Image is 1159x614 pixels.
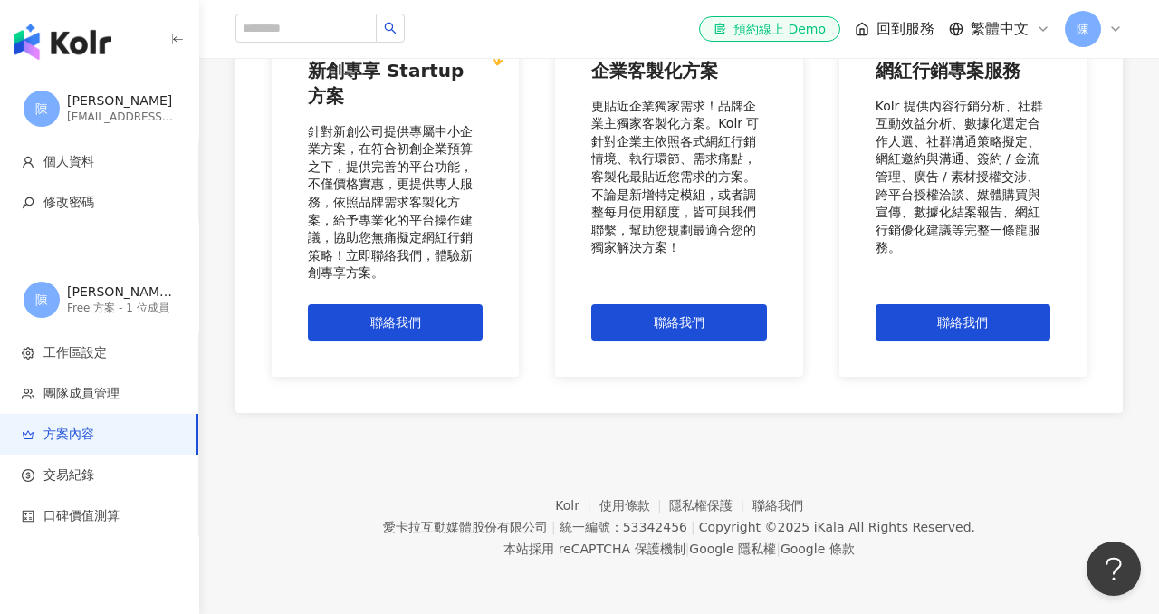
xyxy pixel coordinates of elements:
[714,20,826,38] div: 預約線上 Demo
[308,58,483,109] div: 新創專享 Startup 方案
[591,58,766,83] div: 企業客製化方案
[591,98,766,283] div: 更貼近企業獨家需求！品牌企業主獨家客製化方案。Kolr 可針對企業主依照各式網紅行銷情境、執行環節、需求痛點，客製化最貼近您需求的方案。不論是新增特定模組，或者調整每月使用額度，皆可與我們聯繫，...
[22,510,34,523] span: calculator
[35,290,48,310] span: 陳
[699,16,840,42] a: 預約線上 Demo
[1087,542,1141,596] iframe: Help Scout Beacon - Open
[67,92,176,110] div: [PERSON_NAME]
[560,520,687,534] div: 統一編號：53342456
[876,98,1050,283] div: Kolr 提供內容行銷分析、社群互動效益分析、數據化選定合作人選、社群溝通策略擬定、網紅邀約與溝通、簽約 / 金流管理、廣告 / 素材授權交涉、跨平台授權洽談、媒體購買與宣傳、數據化結案報告、網...
[308,123,483,283] div: 針對新創公司提供專屬中小企業方案，在符合初創企業預算之下，提供完善的平台功能，不僅價格實惠，更提供專人服務，依照品牌需求客製化方案，給予專業化的平台操作建議，協助您無痛擬定網紅行銷策略！立即聯絡...
[43,153,94,171] span: 個人資料
[43,385,120,403] span: 團隊成員管理
[383,520,548,534] div: 愛卡拉互動媒體股份有限公司
[937,315,988,330] span: 聯絡我們
[551,520,556,534] span: |
[689,542,776,556] a: Google 隱私權
[384,22,397,34] span: search
[876,19,934,39] span: 回到服務
[43,194,94,212] span: 修改密碼
[555,498,599,513] a: Kolr
[781,542,855,556] a: Google 條款
[752,498,803,513] a: 聯絡我們
[22,156,34,168] span: user
[43,426,94,444] span: 方案內容
[67,283,176,302] div: [PERSON_NAME] 的工作區
[14,24,111,60] img: logo
[669,498,752,513] a: 隱私權保護
[22,197,34,209] span: key
[67,301,176,316] div: Free 方案 - 1 位成員
[22,469,34,482] span: dollar
[776,542,781,556] span: |
[685,542,690,556] span: |
[1077,19,1089,39] span: 陳
[876,304,1050,341] button: 聯絡我們
[876,58,1050,83] div: 網紅行銷專案服務
[503,538,854,560] span: 本站採用 reCAPTCHA 保護機制
[691,520,695,534] span: |
[814,520,845,534] a: iKala
[35,99,48,119] span: 陳
[370,315,421,330] span: 聯絡我們
[67,110,176,125] div: [EMAIL_ADDRESS][DOMAIN_NAME]
[43,466,94,484] span: 交易紀錄
[855,19,934,39] a: 回到服務
[654,315,704,330] span: 聯絡我們
[308,304,483,341] button: 聯絡我們
[43,344,107,362] span: 工作區設定
[699,520,975,534] div: Copyright © 2025 All Rights Reserved.
[599,498,670,513] a: 使用條款
[43,507,120,525] span: 口碑價值測算
[971,19,1029,39] span: 繁體中文
[591,304,766,341] button: 聯絡我們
